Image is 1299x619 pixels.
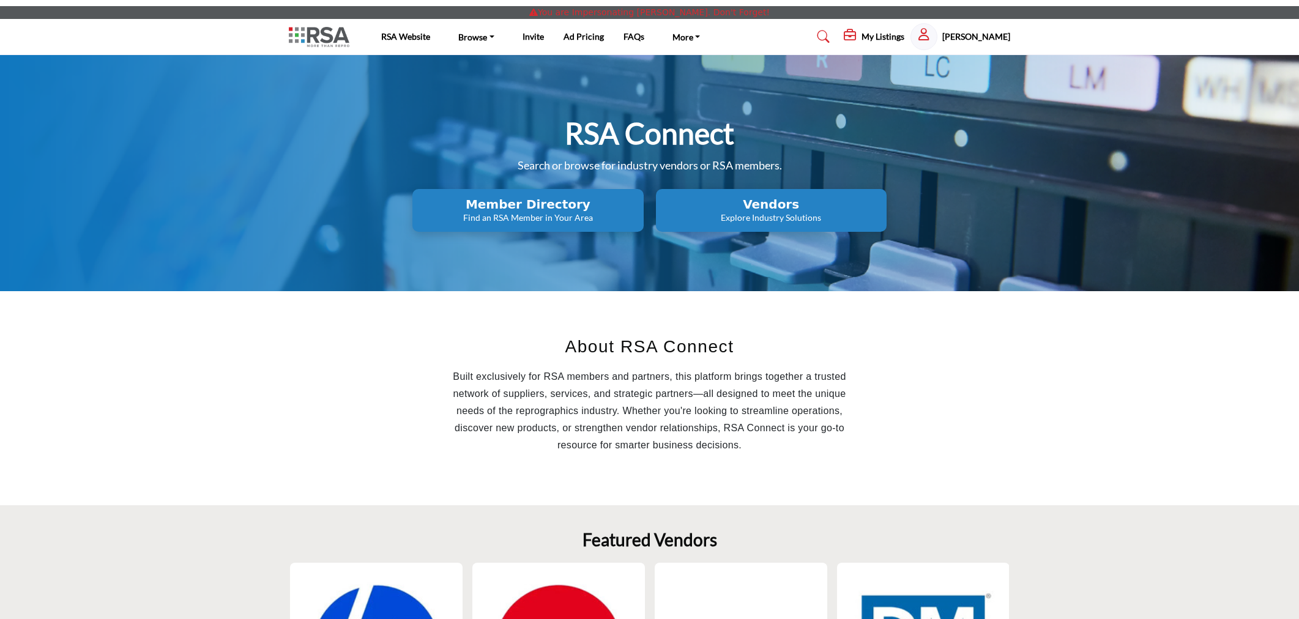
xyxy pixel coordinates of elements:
[942,31,1010,43] h5: [PERSON_NAME]
[862,31,904,42] h5: My Listings
[564,31,604,42] a: Ad Pricing
[416,212,639,224] p: Find an RSA Member in Your Area
[565,114,734,152] h1: RSA Connect
[623,31,644,42] a: FAQs
[805,27,838,46] a: Search
[583,530,717,550] h2: Featured Vendors
[660,197,883,212] h2: Vendors
[439,368,860,454] p: Built exclusively for RSA members and partners, this platform brings together a trusted network o...
[416,197,639,212] h2: Member Directory
[381,31,430,42] a: RSA Website
[518,158,782,172] span: Search or browse for industry vendors or RSA members.
[450,28,503,45] a: Browse
[289,27,355,47] img: Site Logo
[523,31,544,42] a: Invite
[844,29,904,44] div: My Listings
[412,189,643,232] button: Member Directory Find an RSA Member in Your Area
[439,334,860,360] h2: About RSA Connect
[660,212,883,224] p: Explore Industry Solutions
[910,23,937,50] button: Show hide supplier dropdown
[664,28,709,45] a: More
[656,189,887,232] button: Vendors Explore Industry Solutions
